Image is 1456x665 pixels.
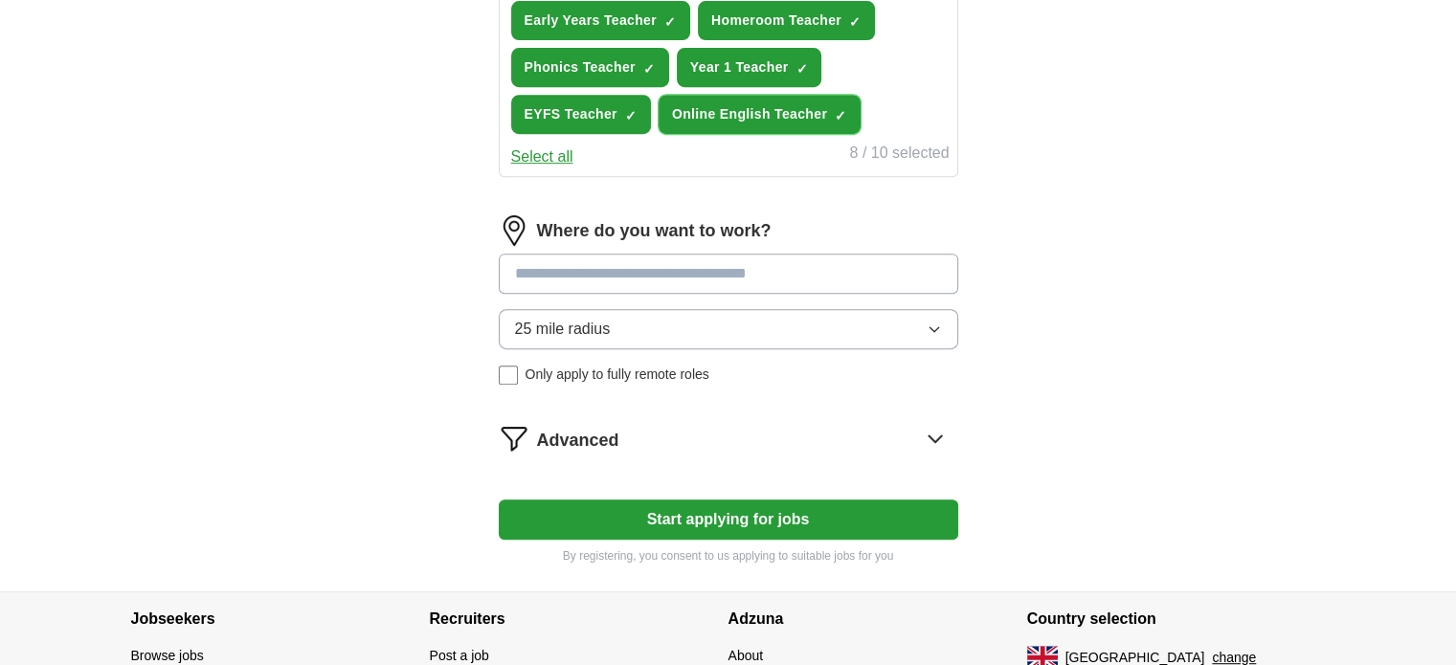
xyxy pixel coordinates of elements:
span: Only apply to fully remote roles [526,365,709,385]
button: Year 1 Teacher✓ [677,48,822,87]
span: ✓ [835,108,846,123]
button: EYFS Teacher✓ [511,95,651,134]
h4: Country selection [1027,592,1326,646]
div: 8 / 10 selected [849,142,949,168]
button: Select all [511,145,573,168]
input: Only apply to fully remote roles [499,366,518,385]
span: ✓ [643,61,655,77]
label: Where do you want to work? [537,218,772,244]
img: filter [499,423,529,454]
span: Year 1 Teacher [690,57,789,78]
button: Phonics Teacher✓ [511,48,669,87]
p: By registering, you consent to us applying to suitable jobs for you [499,547,958,565]
span: Homeroom Teacher [711,11,841,31]
span: 25 mile radius [515,318,611,341]
span: EYFS Teacher [525,104,617,124]
span: Phonics Teacher [525,57,636,78]
span: ✓ [664,14,676,30]
span: Online English Teacher [672,104,827,124]
a: About [728,648,764,663]
button: Homeroom Teacher✓ [698,1,875,40]
span: ✓ [795,61,807,77]
span: ✓ [849,14,861,30]
span: Advanced [537,428,619,454]
button: Start applying for jobs [499,499,958,540]
button: 25 mile radius [499,309,958,349]
span: Early Years Teacher [525,11,657,31]
span: ✓ [625,108,637,123]
button: Early Years Teacher✓ [511,1,690,40]
button: Online English Teacher✓ [659,95,861,134]
a: Browse jobs [131,648,204,663]
a: Post a job [430,648,489,663]
img: location.png [499,215,529,246]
